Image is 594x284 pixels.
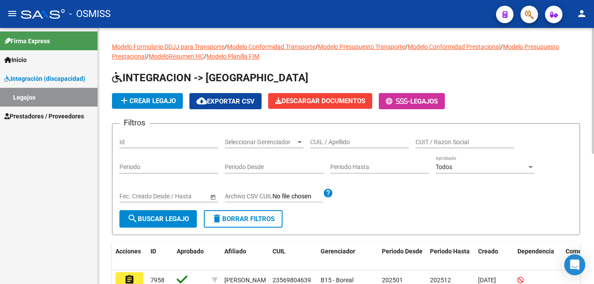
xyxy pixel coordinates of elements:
datatable-header-cell: Periodo Hasta [426,242,475,271]
button: -Legajos [379,93,445,109]
span: Crear Legajo [119,97,176,105]
span: Prestadores / Proveedores [4,111,84,121]
button: Exportar CSV [189,93,262,109]
span: 23569804639 [273,277,311,284]
span: Exportar CSV [196,97,255,105]
datatable-header-cell: Dependencia [514,242,562,271]
span: Acciones [115,248,141,255]
div: Open Intercom Messenger [564,254,585,275]
mat-icon: add [119,95,129,106]
h3: Filtros [119,117,150,129]
span: Gerenciador [321,248,355,255]
span: Aprobado [177,248,204,255]
span: Inicio [4,55,27,65]
datatable-header-cell: CUIL [269,242,317,271]
input: Fecha fin [159,193,202,200]
span: ID [150,248,156,255]
span: Descargar Documentos [275,97,365,105]
span: - OSMISS [69,4,111,24]
span: B15 - Boreal [321,277,353,284]
span: Creado [478,248,498,255]
datatable-header-cell: Creado [475,242,514,271]
a: Modelo Conformidad Prestacional [408,43,500,50]
button: Descargar Documentos [268,93,372,109]
a: Modelo Planilla FIM [206,53,259,60]
button: Open calendar [208,192,217,201]
datatable-header-cell: ID [147,242,173,271]
span: Firma Express [4,36,50,46]
span: 7958 [150,277,164,284]
span: - [386,97,410,105]
mat-icon: person [577,8,587,19]
button: Buscar Legajo [119,210,197,228]
span: Periodo Hasta [430,248,470,255]
datatable-header-cell: Gerenciador [317,242,378,271]
button: Borrar Filtros [204,210,283,228]
datatable-header-cell: Periodo Desde [378,242,426,271]
span: Legajos [410,97,438,105]
span: Archivo CSV CUIL [225,193,273,200]
input: Archivo CSV CUIL [273,193,323,201]
span: Buscar Legajo [127,215,189,223]
span: 202501 [382,277,403,284]
mat-icon: menu [7,8,17,19]
span: Integración (discapacidad) [4,74,85,83]
input: Fecha inicio [119,193,151,200]
datatable-header-cell: Acciones [112,242,147,271]
span: Periodo Desde [382,248,423,255]
span: 202512 [430,277,451,284]
mat-icon: cloud_download [196,96,207,106]
button: Crear Legajo [112,93,183,109]
span: CUIL [273,248,286,255]
span: [DATE] [478,277,496,284]
a: Modelo Presupuesto Transporte [318,43,405,50]
span: Todos [436,163,452,170]
datatable-header-cell: Afiliado [221,242,269,271]
mat-icon: search [127,213,138,224]
span: Borrar Filtros [212,215,275,223]
span: Dependencia [517,248,554,255]
mat-icon: help [323,188,333,198]
a: Modelo Formulario DDJJ para Transporte [112,43,224,50]
mat-icon: delete [212,213,222,224]
span: Seleccionar Gerenciador [225,139,296,146]
datatable-header-cell: Aprobado [173,242,208,271]
a: ModeloResumen HC [149,53,204,60]
span: Afiliado [224,248,246,255]
a: Modelo Conformidad Transporte [227,43,315,50]
span: INTEGRACION -> [GEOGRAPHIC_DATA] [112,72,308,84]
